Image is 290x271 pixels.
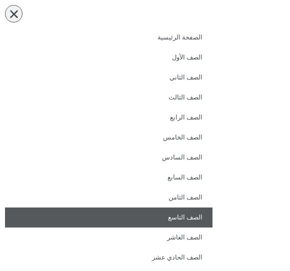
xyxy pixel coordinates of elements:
[5,227,212,247] a: الصف العاشر
[5,107,212,127] a: الصف الرابع
[5,47,212,67] a: الصف الأول
[5,127,212,147] a: الصف الخامس
[5,87,212,107] a: الصف الثالث
[5,67,212,87] a: الصف الثاني
[5,27,212,47] a: الصفحة الرئيسية
[5,167,212,187] a: الصف السابع
[5,207,212,227] a: الصف التاسع
[5,187,212,207] a: الصف الثامن
[5,247,212,267] a: الصف الحادي عشر
[5,5,22,22] div: כפתור פתיחת תפריט
[5,147,212,167] a: الصف السادس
